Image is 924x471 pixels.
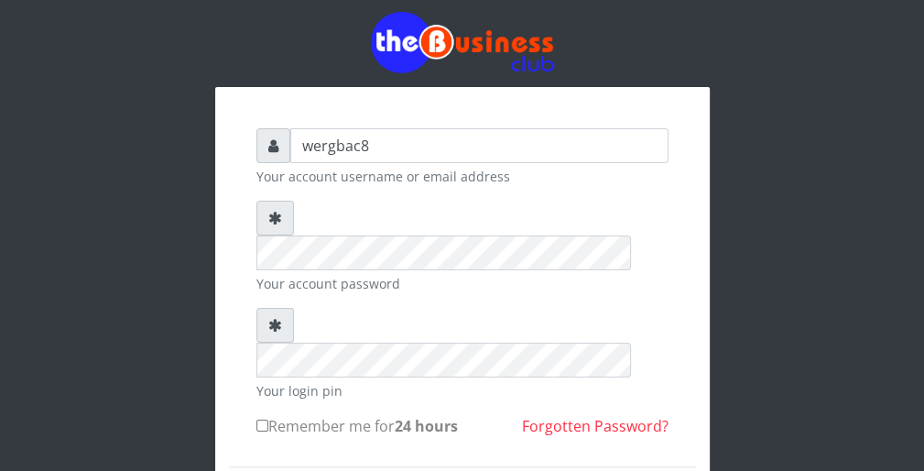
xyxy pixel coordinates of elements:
small: Your account password [256,274,669,293]
small: Your login pin [256,381,669,400]
label: Remember me for [256,415,458,437]
b: 24 hours [395,416,458,436]
small: Your account username or email address [256,167,669,186]
a: Forgotten Password? [522,416,669,436]
input: Username or email address [290,128,669,163]
input: Remember me for24 hours [256,420,268,432]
